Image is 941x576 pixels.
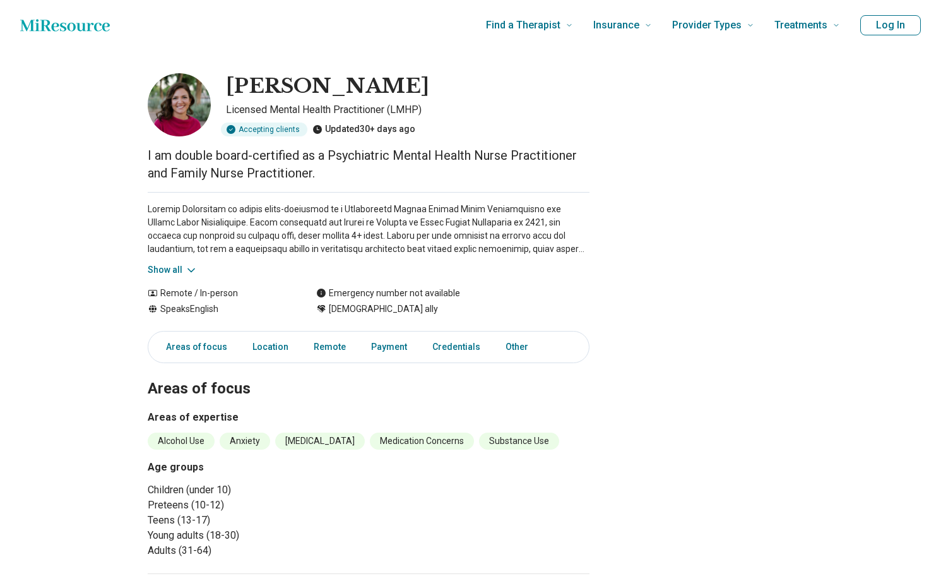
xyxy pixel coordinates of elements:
li: Substance Use [479,433,559,450]
li: Teens (13-17) [148,513,364,528]
p: Licensed Mental Health Practitioner (LMHP) [226,102,589,117]
button: Log In [860,15,921,35]
p: I am double board-certified as a Psychiatric Mental Health Nurse Practitioner and Family Nurse Pr... [148,147,589,182]
a: Credentials [425,334,488,360]
div: Speaks English [148,303,291,316]
h3: Areas of expertise [148,410,589,425]
span: Insurance [593,16,639,34]
li: Medication Concerns [370,433,474,450]
div: Accepting clients [221,123,307,136]
a: Other [498,334,543,360]
a: Areas of focus [151,334,235,360]
li: Alcohol Use [148,433,215,450]
li: Preteens (10-12) [148,498,364,513]
span: [DEMOGRAPHIC_DATA] ally [329,303,438,316]
li: Young adults (18-30) [148,528,364,543]
span: Provider Types [672,16,742,34]
li: Anxiety [220,433,270,450]
a: Location [245,334,296,360]
img: Rachael Greensides, Licensed Mental Health Practitioner (LMHP) [148,73,211,136]
h1: [PERSON_NAME] [226,73,429,100]
span: Treatments [774,16,827,34]
div: Emergency number not available [316,287,460,300]
li: Adults (31-64) [148,543,364,558]
div: Remote / In-person [148,287,291,300]
a: Home page [20,13,110,38]
button: Show all [148,263,198,277]
a: Payment [364,334,415,360]
span: Find a Therapist [486,16,560,34]
li: Children (under 10) [148,483,364,498]
a: Remote [306,334,353,360]
h2: Areas of focus [148,348,589,400]
p: Loremip Dolorsitam co adipis elits-doeiusmod te i Utlaboreetd Magnaa Enimad Minim Veniamquisno ex... [148,203,589,256]
div: Updated 30+ days ago [312,123,415,136]
h3: Age groups [148,460,364,475]
li: [MEDICAL_DATA] [275,433,365,450]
